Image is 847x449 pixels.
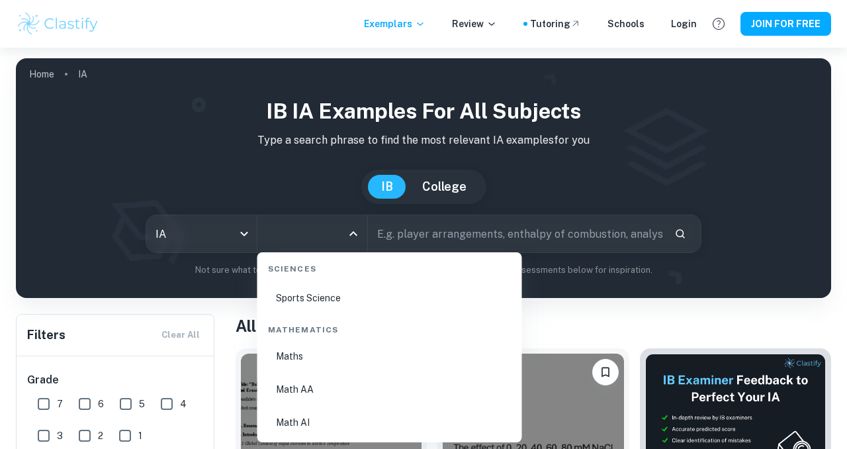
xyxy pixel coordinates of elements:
li: Maths [263,341,517,372]
p: Review [452,17,497,31]
button: Search [669,223,691,245]
a: Schools [607,17,645,31]
button: Please log in to bookmark exemplars [592,359,619,385]
h6: Filters [27,326,66,344]
h1: All IA Examples [236,314,831,338]
div: Sciences [263,252,517,280]
span: 5 [139,397,145,411]
h6: Grade [27,372,204,388]
p: Type a search phrase to find the most relevant IA examples for you [26,132,821,148]
li: Sports Science [263,283,517,313]
button: College [409,175,480,199]
input: E.g. player arrangements, enthalpy of combustion, analysis of a big city... [368,215,664,252]
img: Clastify logo [16,11,100,37]
span: 2 [98,428,103,443]
button: JOIN FOR FREE [740,12,831,36]
div: Mathematics [263,313,517,341]
button: IB [368,175,406,199]
p: Not sure what to search for? You can always look through our example Internal Assessments below f... [26,264,821,277]
a: Login [671,17,697,31]
img: profile cover [16,58,831,298]
span: 7 [57,397,63,411]
span: 4 [180,397,187,411]
span: 6 [98,397,104,411]
li: Math AI [263,407,517,438]
button: Help and Feedback [707,13,730,35]
button: Close [344,224,363,243]
h1: IB IA examples for all subjects [26,95,821,127]
a: Home [29,65,54,83]
div: IA [146,215,257,252]
span: 3 [57,428,63,443]
li: Math AA [263,374,517,405]
p: IA [78,67,87,81]
p: Exemplars [364,17,425,31]
a: Tutoring [530,17,581,31]
span: 1 [138,428,142,443]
